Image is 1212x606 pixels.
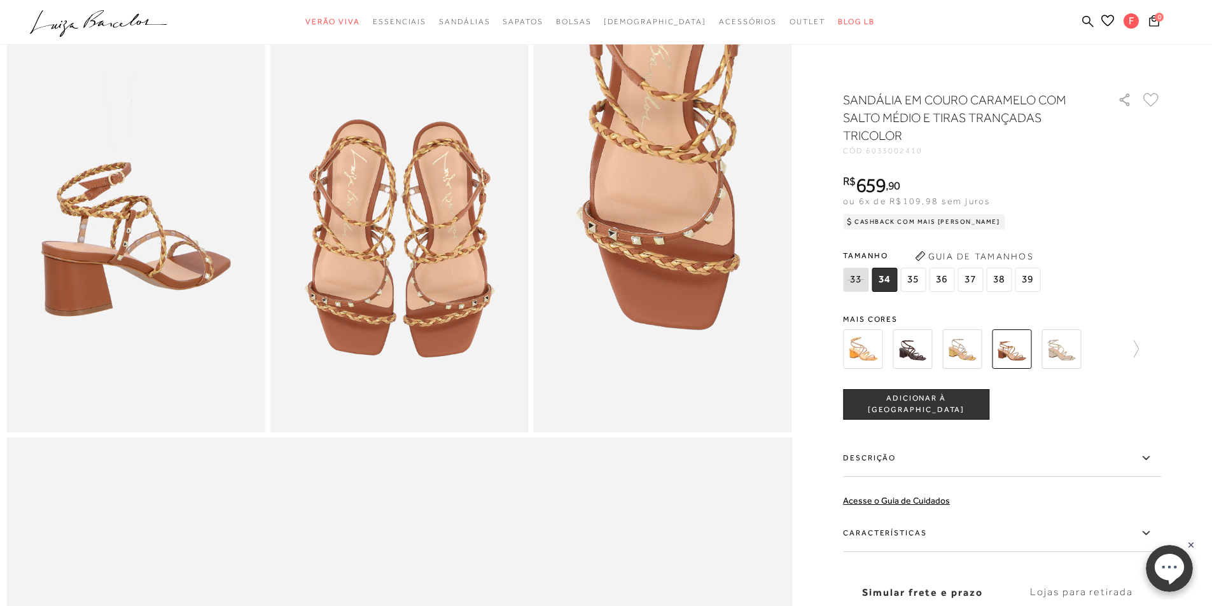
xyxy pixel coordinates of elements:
span: Bolsas [556,17,592,26]
span: 0 [1155,13,1164,22]
span: Mais cores [843,315,1161,323]
span: Essenciais [373,17,426,26]
img: image [6,45,265,432]
img: SANDÁLIA DE SALTO BLOCO MÉDIO EM METALIZADO LARANJA COM TRANÇAS E REBITES [843,329,882,369]
span: 90 [888,179,900,192]
h1: SANDÁLIA EM COURO CARAMELO COM SALTO MÉDIO E TIRAS TRANÇADAS TRICOLOR [843,91,1082,144]
button: 0 [1145,14,1163,31]
span: Sandálias [439,17,490,26]
span: BLOG LB [838,17,875,26]
span: 37 [958,268,983,292]
a: categoryNavScreenReaderText [719,10,777,34]
span: Verão Viva [305,17,360,26]
img: SANDÁLIA EM COURO CARAMELO COM SALTO MÉDIO E TIRAS TRANÇADAS TRICOLOR [992,329,1031,369]
span: Acessórios [719,17,777,26]
a: categoryNavScreenReaderText [790,10,825,34]
div: Cashback com Mais [PERSON_NAME] [843,214,1005,230]
span: 39 [1015,268,1040,292]
span: ou 6x de R$109,98 sem juros [843,196,990,206]
span: 34 [872,268,897,292]
span: 38 [986,268,1012,292]
label: Descrição [843,440,1161,477]
span: F [1124,13,1139,29]
span: ADICIONAR À [GEOGRAPHIC_DATA] [844,393,989,415]
span: [DEMOGRAPHIC_DATA] [604,17,706,26]
img: SANDÁLIA EM METALIZADO DOURADO COM SALTO MÉDIO E TIRAS TRANÇADAS TRICOLOR [1041,329,1081,369]
a: categoryNavScreenReaderText [439,10,490,34]
div: CÓD: [843,147,1097,155]
a: BLOG LB [838,10,875,34]
img: SANDÁLIA DE TIRAS TRANÇADAS EM METALIZADO DOURADO E PRATA E SALTO BLOCO MÉDIO [942,329,982,369]
a: categoryNavScreenReaderText [503,10,543,34]
span: 6033002410 [866,146,923,155]
span: Sapatos [503,17,543,26]
img: image [270,45,528,432]
span: Outlet [790,17,825,26]
a: Acesse o Guia de Cuidados [843,495,950,506]
img: SANDÁLIA DE TIRAS TRANÇADAS EM COURO CAFÉ E SALTO BLOCO MÉDIO [893,329,932,369]
span: 33 [843,268,868,292]
button: Guia de Tamanhos [910,246,1038,266]
img: image [534,45,792,432]
a: categoryNavScreenReaderText [373,10,426,34]
a: categoryNavScreenReaderText [556,10,592,34]
span: 659 [856,174,886,196]
span: 36 [929,268,954,292]
a: categoryNavScreenReaderText [305,10,360,34]
span: Tamanho [843,246,1043,265]
label: Características [843,515,1161,552]
button: ADICIONAR À [GEOGRAPHIC_DATA] [843,389,989,420]
i: , [886,180,900,191]
a: noSubCategoriesText [604,10,706,34]
span: 35 [900,268,926,292]
button: F [1118,13,1145,32]
i: R$ [843,176,856,187]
